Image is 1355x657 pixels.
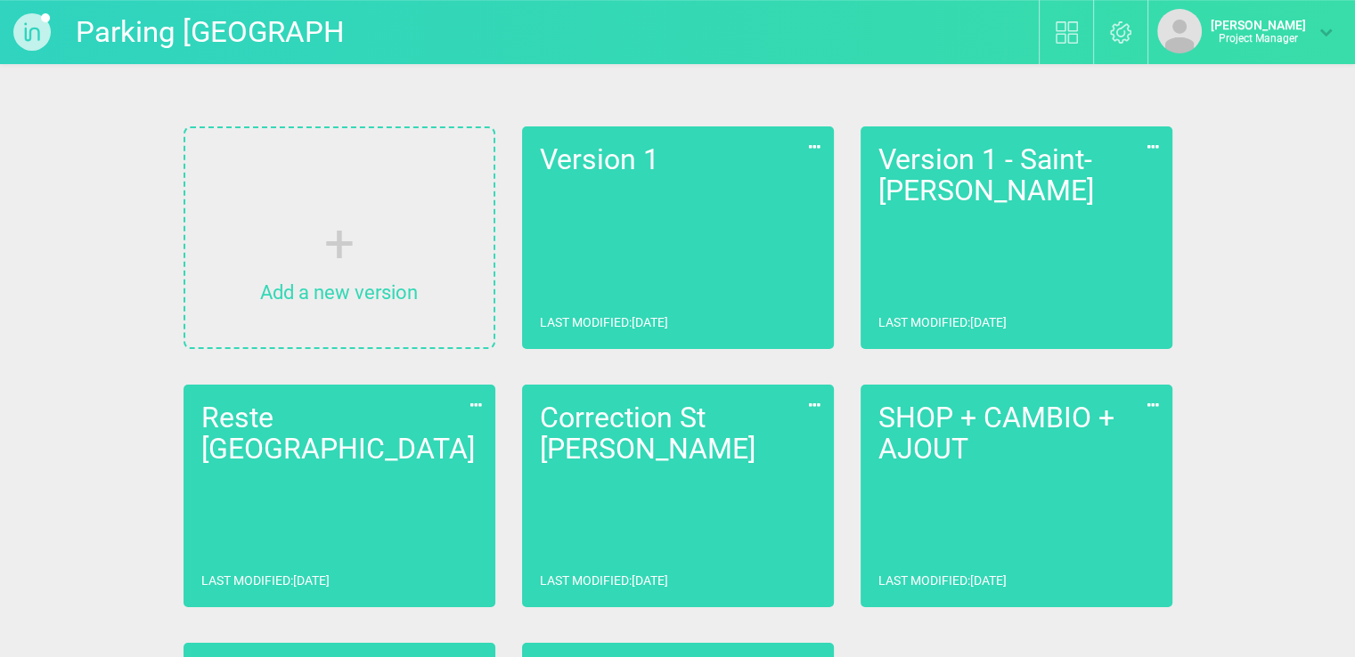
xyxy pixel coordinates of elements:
h2: Reste [GEOGRAPHIC_DATA] [201,402,478,465]
a: Version 1Last modified:[DATE] [522,126,834,349]
h2: Version 1 - Saint-[PERSON_NAME] [878,144,1155,207]
p: Add a new version [185,274,494,311]
a: Add a new version [185,128,494,347]
a: SHOP + CAMBIO + AJOUTLast modified:[DATE] [861,385,1172,607]
p: Last modified : [DATE] [540,572,668,589]
a: Correction St [PERSON_NAME]Last modified:[DATE] [522,385,834,607]
img: biblio.svg [1056,21,1078,44]
p: Last modified : [DATE] [878,313,1007,331]
a: Reste [GEOGRAPHIC_DATA]Last modified:[DATE] [184,385,495,607]
a: [PERSON_NAME]Project Manager [1157,9,1333,53]
h2: SHOP + CAMBIO + AJOUT [878,402,1155,465]
img: settings.svg [1110,21,1132,44]
p: Last modified : [DATE] [201,572,330,589]
p: Project Manager [1211,32,1306,45]
p: Last modified : [DATE] [540,313,668,331]
strong: [PERSON_NAME] [1211,18,1306,32]
img: default_avatar.png [1157,9,1202,53]
a: Version 1 - Saint-[PERSON_NAME]Last modified:[DATE] [861,126,1172,349]
h2: Version 1 [540,144,816,175]
h2: Correction St [PERSON_NAME] [540,402,816,465]
p: Last modified : [DATE] [878,572,1007,589]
